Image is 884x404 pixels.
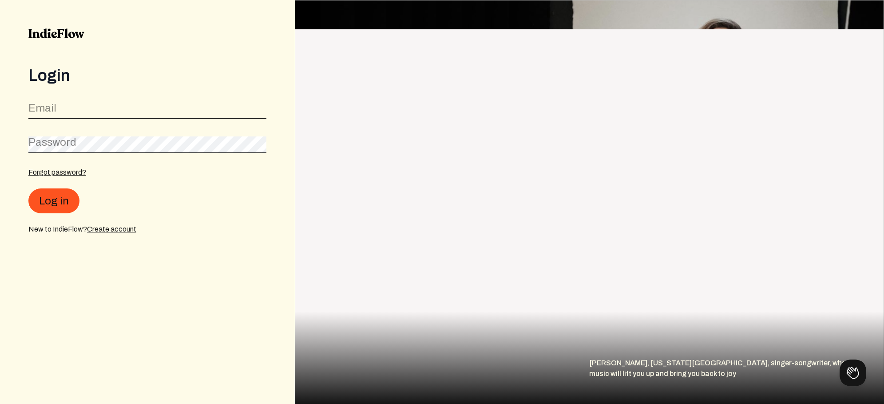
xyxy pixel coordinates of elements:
iframe: Toggle Customer Support [840,360,866,386]
label: Email [28,101,56,115]
a: Create account [87,225,136,233]
label: Password [28,135,76,149]
div: New to IndieFlow? [28,224,266,235]
a: Forgot password? [28,168,86,176]
img: indieflow-logo-black.svg [28,28,84,38]
button: Log in [28,188,79,213]
div: [PERSON_NAME], [US_STATE][GEOGRAPHIC_DATA], singer-songwriter, who's music will lift you up and b... [589,358,884,404]
div: Login [28,67,266,84]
